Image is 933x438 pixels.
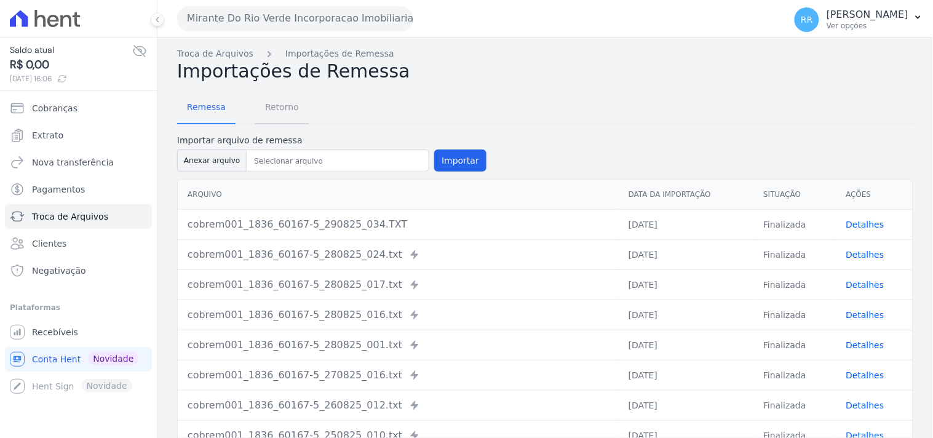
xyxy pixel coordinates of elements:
span: Extrato [32,129,63,141]
button: Mirante Do Rio Verde Incorporacao Imobiliaria SPE LTDA [177,6,413,31]
td: [DATE] [619,300,753,330]
td: [DATE] [619,269,753,300]
a: Remessa [177,92,236,124]
div: cobrem001_1836_60167-5_270825_016.txt [188,368,609,383]
a: Importações de Remessa [285,47,394,60]
a: Detalhes [846,250,884,260]
div: cobrem001_1836_60167-5_280825_017.txt [188,277,609,292]
td: [DATE] [619,209,753,239]
span: Recebíveis [32,326,78,338]
div: cobrem001_1836_60167-5_260825_012.txt [188,398,609,413]
th: Arquivo [178,180,619,210]
a: Recebíveis [5,320,152,344]
button: RR [PERSON_NAME] Ver opções [785,2,933,37]
nav: Sidebar [10,96,147,399]
span: Cobranças [32,102,77,114]
th: Situação [753,180,836,210]
span: Remessa [180,95,233,119]
span: Conta Hent [32,353,81,365]
a: Detalhes [846,310,884,320]
button: Importar [434,149,486,172]
label: Importar arquivo de remessa [177,134,486,147]
a: Cobranças [5,96,152,121]
span: R$ 0,00 [10,57,132,73]
a: Detalhes [846,220,884,229]
p: [PERSON_NAME] [827,9,908,21]
a: Detalhes [846,370,884,380]
a: Conta Hent Novidade [5,347,152,372]
a: Nova transferência [5,150,152,175]
span: Retorno [258,95,306,119]
div: cobrem001_1836_60167-5_280825_016.txt [188,308,609,322]
span: Pagamentos [32,183,85,196]
span: Nova transferência [32,156,114,169]
td: [DATE] [619,239,753,269]
a: Troca de Arquivos [177,47,253,60]
td: [DATE] [619,390,753,420]
span: Saldo atual [10,44,132,57]
div: cobrem001_1836_60167-5_280825_024.txt [188,247,609,262]
td: Finalizada [753,300,836,330]
span: Negativação [32,265,86,277]
td: Finalizada [753,209,836,239]
a: Detalhes [846,340,884,350]
a: Extrato [5,123,152,148]
nav: Breadcrumb [177,47,913,60]
td: Finalizada [753,390,836,420]
td: Finalizada [753,360,836,390]
span: Clientes [32,237,66,250]
a: Troca de Arquivos [5,204,152,229]
a: Negativação [5,258,152,283]
a: Detalhes [846,400,884,410]
th: Data da Importação [619,180,753,210]
div: Plataformas [10,300,147,315]
div: cobrem001_1836_60167-5_290825_034.TXT [188,217,609,232]
th: Ações [836,180,913,210]
div: cobrem001_1836_60167-5_280825_001.txt [188,338,609,352]
span: Novidade [88,352,138,365]
td: Finalizada [753,330,836,360]
td: Finalizada [753,239,836,269]
a: Pagamentos [5,177,152,202]
td: [DATE] [619,360,753,390]
button: Anexar arquivo [177,149,247,172]
span: RR [801,15,812,24]
span: Troca de Arquivos [32,210,108,223]
h2: Importações de Remessa [177,60,913,82]
td: Finalizada [753,269,836,300]
a: Detalhes [846,280,884,290]
p: Ver opções [827,21,908,31]
input: Selecionar arquivo [249,154,426,169]
a: Clientes [5,231,152,256]
a: Retorno [255,92,309,124]
td: [DATE] [619,330,753,360]
span: [DATE] 16:06 [10,73,132,84]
